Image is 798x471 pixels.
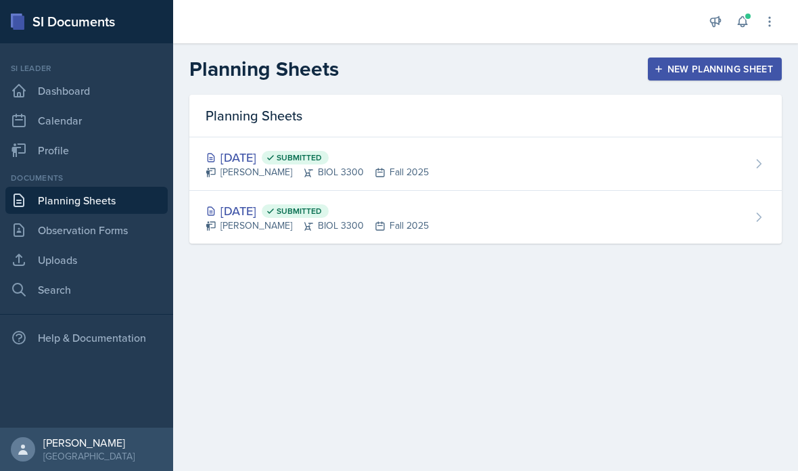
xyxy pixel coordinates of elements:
div: Documents [5,172,168,184]
div: [GEOGRAPHIC_DATA] [43,449,135,463]
div: Help & Documentation [5,324,168,351]
div: [DATE] [206,202,429,220]
a: [DATE] Submitted [PERSON_NAME]BIOL 3300Fall 2025 [189,137,782,191]
div: [PERSON_NAME] [43,436,135,449]
a: Observation Forms [5,217,168,244]
span: Submitted [277,152,322,163]
div: [DATE] [206,148,429,166]
div: New Planning Sheet [657,64,773,74]
a: Calendar [5,107,168,134]
div: Planning Sheets [189,95,782,137]
div: Si leader [5,62,168,74]
a: [DATE] Submitted [PERSON_NAME]BIOL 3300Fall 2025 [189,191,782,244]
a: Dashboard [5,77,168,104]
div: [PERSON_NAME] BIOL 3300 Fall 2025 [206,165,429,179]
div: [PERSON_NAME] BIOL 3300 Fall 2025 [206,219,429,233]
a: Search [5,276,168,303]
h2: Planning Sheets [189,57,339,81]
span: Submitted [277,206,322,217]
a: Uploads [5,246,168,273]
button: New Planning Sheet [648,58,782,81]
a: Profile [5,137,168,164]
a: Planning Sheets [5,187,168,214]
